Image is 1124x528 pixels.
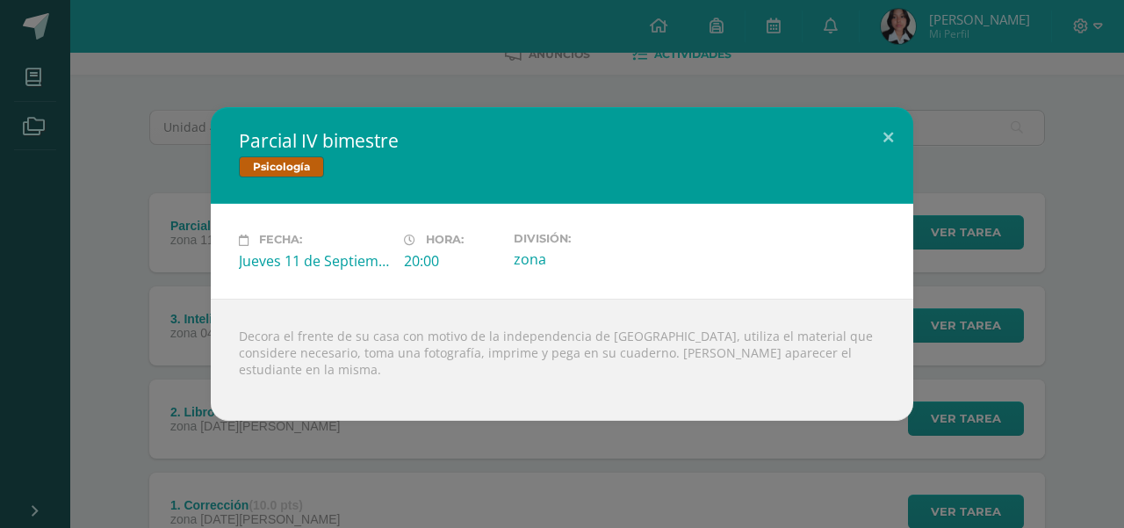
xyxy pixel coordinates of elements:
span: Fecha: [259,234,302,247]
button: Close (Esc) [863,107,913,167]
div: Jueves 11 de Septiembre [239,251,390,271]
label: División: [514,232,665,245]
div: zona [514,250,665,269]
span: Hora: [426,234,464,247]
div: 20:00 [404,251,500,271]
span: Psicología [239,156,324,177]
div: Decora el frente de su casa con motivo de la independencia de [GEOGRAPHIC_DATA], utiliza el mater... [211,299,913,421]
h2: Parcial IV bimestre [239,128,885,153]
